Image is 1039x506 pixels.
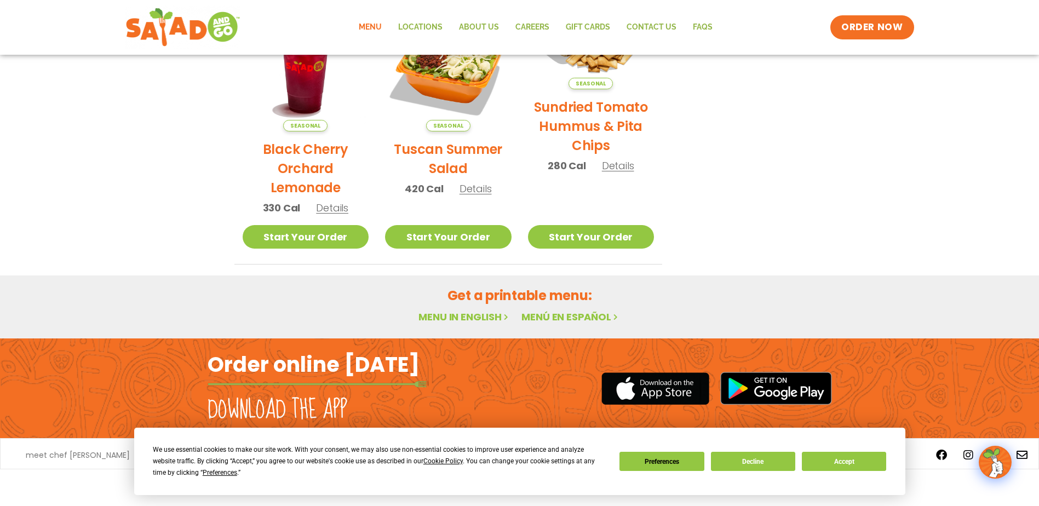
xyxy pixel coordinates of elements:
button: Accept [802,452,886,471]
h2: Black Cherry Orchard Lemonade [243,140,369,197]
a: Start Your Order [243,225,369,249]
span: ORDER NOW [841,21,903,34]
img: wpChatIcon [980,447,1011,478]
span: Details [602,159,634,173]
span: 330 Cal [263,200,301,215]
a: Start Your Order [385,225,512,249]
a: Menú en español [521,310,620,324]
span: Seasonal [283,120,328,131]
span: Seasonal [426,120,470,131]
a: Locations [390,15,451,40]
img: Product photo for Tuscan Summer Salad [385,5,512,132]
span: 420 Cal [405,181,444,196]
a: Start Your Order [528,225,655,249]
span: 280 Cal [548,158,586,173]
a: ORDER NOW [830,15,914,39]
img: fork [208,381,427,387]
span: Seasonal [569,78,613,89]
h2: Tuscan Summer Salad [385,140,512,178]
span: Preferences [203,469,237,476]
img: google_play [720,372,832,405]
a: FAQs [685,15,721,40]
a: Menu in English [418,310,510,324]
nav: Menu [351,15,721,40]
a: Careers [507,15,558,40]
a: Menu [351,15,390,40]
span: Cookie Policy [423,457,463,465]
h2: Download the app [208,395,347,426]
img: Product photo for Black Cherry Orchard Lemonade [243,5,369,132]
h2: Get a printable menu: [234,286,805,305]
h2: Order online [DATE] [208,351,420,378]
button: Preferences [619,452,704,471]
h2: Sundried Tomato Hummus & Pita Chips [528,97,655,155]
button: Decline [711,452,795,471]
div: Cookie Consent Prompt [134,428,905,495]
a: Contact Us [618,15,685,40]
img: appstore [601,371,709,406]
a: About Us [451,15,507,40]
div: We use essential cookies to make our site work. With your consent, we may also use non-essential ... [153,444,606,479]
span: Details [316,201,348,215]
span: Details [460,182,492,196]
a: meet chef [PERSON_NAME] [26,451,130,459]
a: GIFT CARDS [558,15,618,40]
img: new-SAG-logo-768×292 [125,5,241,49]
